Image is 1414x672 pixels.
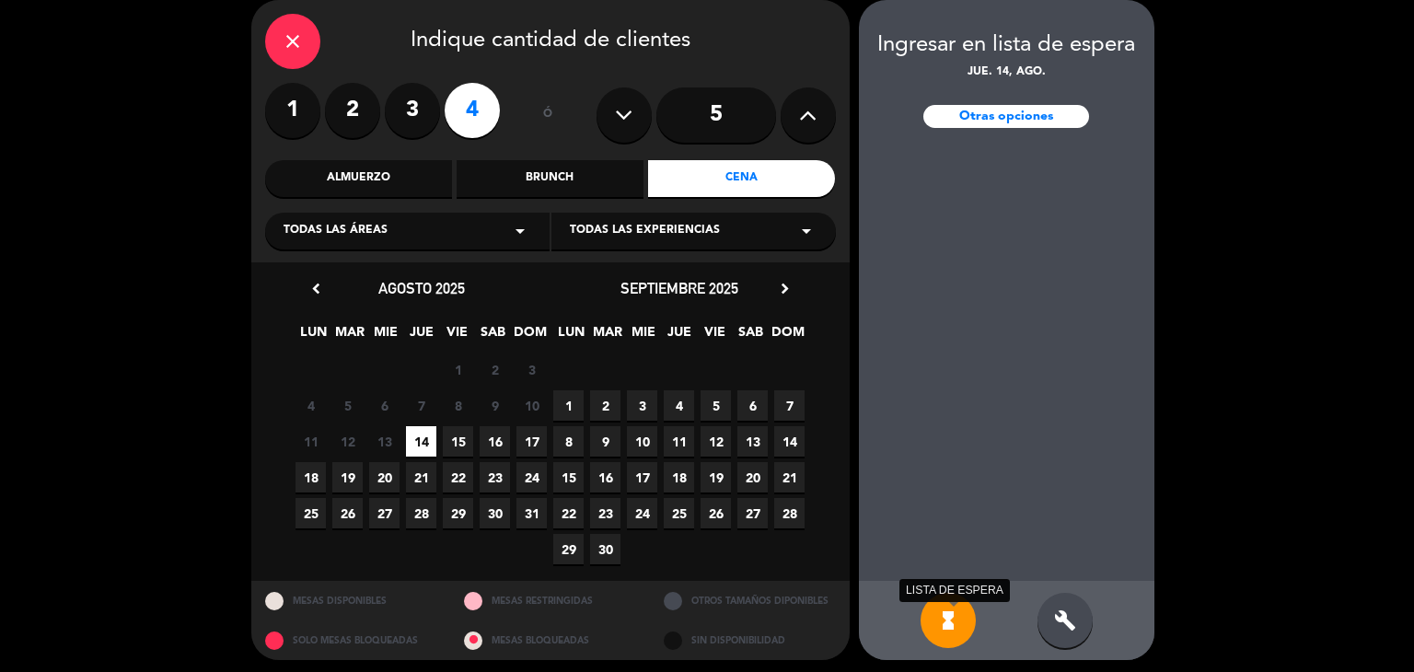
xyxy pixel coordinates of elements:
span: 22 [443,462,473,492]
span: 28 [406,498,436,528]
span: 19 [332,462,363,492]
div: ó [518,83,578,147]
span: 21 [774,462,805,492]
span: 30 [480,498,510,528]
span: MIE [370,321,400,352]
span: Todas las áreas [284,222,388,240]
span: 26 [701,498,731,528]
span: 17 [627,462,657,492]
span: 8 [553,426,584,457]
span: 10 [516,390,547,421]
span: 11 [664,426,694,457]
div: Indique cantidad de clientes [265,14,836,69]
span: 9 [590,426,620,457]
span: JUE [664,321,694,352]
span: 18 [664,462,694,492]
span: 7 [774,390,805,421]
span: 31 [516,498,547,528]
div: Ingresar en lista de espera [859,28,1154,64]
i: build [1054,609,1076,631]
div: OTROS TAMAÑOS DIPONIBLES [650,581,850,620]
span: 17 [516,426,547,457]
span: 5 [332,390,363,421]
span: 28 [774,498,805,528]
span: 16 [590,462,620,492]
span: 2 [480,354,510,385]
span: 5 [701,390,731,421]
div: jue. 14, ago. [859,64,1154,82]
div: MESAS RESTRINGIDAS [450,581,650,620]
span: 19 [701,462,731,492]
span: 21 [406,462,436,492]
span: 4 [664,390,694,421]
label: 2 [325,83,380,138]
span: 26 [332,498,363,528]
div: MESAS BLOQUEADAS [450,620,650,660]
span: 30 [590,534,620,564]
i: hourglass_full [937,609,959,631]
span: 14 [406,426,436,457]
span: 25 [664,498,694,528]
span: 11 [296,426,326,457]
span: SAB [736,321,766,352]
label: 1 [265,83,320,138]
span: 2 [590,390,620,421]
div: SIN DISPONIBILIDAD [650,620,850,660]
span: LUN [556,321,586,352]
span: 29 [443,498,473,528]
label: 3 [385,83,440,138]
span: 6 [369,390,400,421]
span: septiembre 2025 [620,279,738,297]
div: Brunch [457,160,643,197]
div: Otras opciones [923,105,1089,128]
span: LUN [298,321,329,352]
span: 1 [553,390,584,421]
span: MAR [334,321,365,352]
div: LISTA DE ESPERA [899,579,1010,602]
span: 1 [443,354,473,385]
span: DOM [514,321,544,352]
div: MESAS DISPONIBLES [251,581,451,620]
span: DOM [771,321,802,352]
span: 13 [737,426,768,457]
span: agosto 2025 [378,279,465,297]
span: 23 [590,498,620,528]
span: 16 [480,426,510,457]
span: 3 [516,354,547,385]
label: 4 [445,83,500,138]
span: 12 [701,426,731,457]
i: close [282,30,304,52]
span: MAR [592,321,622,352]
span: JUE [406,321,436,352]
div: Cena [648,160,835,197]
span: 9 [480,390,510,421]
span: 27 [369,498,400,528]
i: chevron_left [307,279,326,298]
i: arrow_drop_down [509,220,531,242]
div: Almuerzo [265,160,452,197]
span: 15 [553,462,584,492]
span: 27 [737,498,768,528]
span: 10 [627,426,657,457]
span: 23 [480,462,510,492]
span: 12 [332,426,363,457]
span: 14 [774,426,805,457]
span: 24 [516,462,547,492]
span: 13 [369,426,400,457]
span: 22 [553,498,584,528]
div: SOLO MESAS BLOQUEADAS [251,620,451,660]
span: VIE [442,321,472,352]
span: VIE [700,321,730,352]
span: Todas las experiencias [570,222,720,240]
span: 7 [406,390,436,421]
span: 24 [627,498,657,528]
span: 6 [737,390,768,421]
span: 8 [443,390,473,421]
i: arrow_drop_down [795,220,817,242]
span: 3 [627,390,657,421]
span: 20 [369,462,400,492]
span: MIE [628,321,658,352]
span: SAB [478,321,508,352]
span: 20 [737,462,768,492]
span: 15 [443,426,473,457]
